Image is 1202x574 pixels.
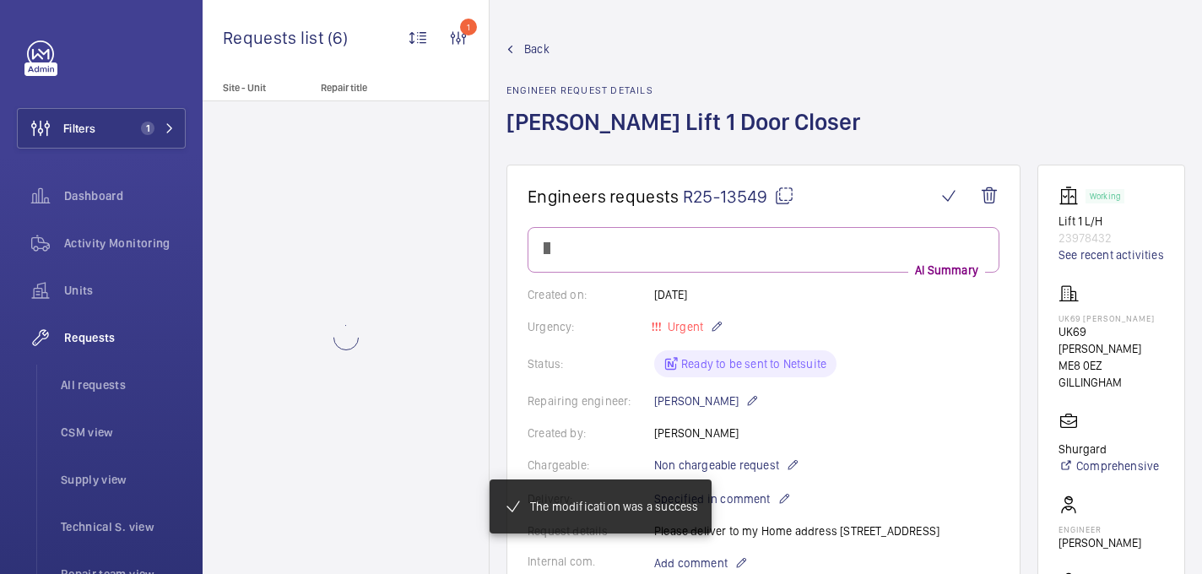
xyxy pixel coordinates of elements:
span: CSM view [61,424,186,441]
span: Requests list [223,27,328,48]
p: Lift 1 L/H [1059,213,1164,230]
span: 1 [141,122,154,135]
span: Activity Monitoring [64,235,186,252]
p: Shurgard [1059,441,1159,458]
span: Supply view [61,471,186,488]
a: See recent activities [1059,246,1164,263]
span: Units [64,282,186,299]
span: Dashboard [64,187,186,204]
p: ME8 0EZ GILLINGHAM [1059,357,1164,391]
span: Technical S. view [61,518,186,535]
span: Back [524,41,550,57]
p: Site - Unit [203,82,314,94]
p: UK69 [PERSON_NAME] [1059,313,1164,323]
span: Urgent [664,320,703,333]
img: elevator.svg [1059,186,1086,206]
p: 23978432 [1059,230,1164,246]
p: Repair title [321,82,432,94]
p: The modification was a success [530,498,698,515]
span: Engineers requests [528,186,680,207]
span: All requests [61,376,186,393]
h1: [PERSON_NAME] Lift 1 Door Closer [506,106,870,165]
span: R25-13549 [683,186,794,207]
button: Filters1 [17,108,186,149]
p: Working [1090,193,1120,199]
span: Requests [64,329,186,346]
p: [PERSON_NAME] [654,391,759,411]
p: [PERSON_NAME] [1059,534,1141,551]
p: Engineer [1059,524,1141,534]
p: AI Summary [908,262,985,279]
h2: Engineer request details [506,84,870,96]
span: Filters [63,120,95,137]
p: UK69 [PERSON_NAME] [1059,323,1164,357]
a: Comprehensive [1059,458,1159,474]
